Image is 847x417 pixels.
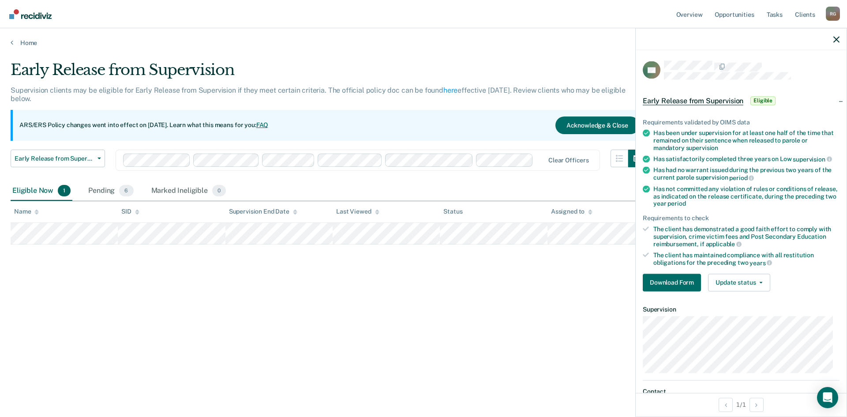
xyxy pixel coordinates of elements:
[11,61,646,86] div: Early Release from Supervision
[708,274,770,291] button: Update status
[653,155,840,163] div: Has satisfactorily completed three years on Low
[667,200,686,207] span: period
[793,155,832,162] span: supervision
[119,185,133,196] span: 6
[121,208,139,215] div: SID
[11,86,626,103] p: Supervision clients may be eligible for Early Release from Supervision if they meet certain crite...
[653,225,840,248] div: The client has demonstrated a good faith effort to comply with supervision, crime victim fees and...
[686,144,718,151] span: supervision
[643,388,840,395] dt: Contact
[336,208,379,215] div: Last Viewed
[653,185,840,207] div: Has not committed any violation of rules or conditions of release, as indicated on the release ce...
[643,96,743,105] span: Early Release from Supervision
[19,121,268,130] p: ARS/ERS Policy changes went into effect on [DATE]. Learn what this means for you:
[653,129,840,151] div: Has been under supervision for at least one half of the time that remained on their sentence when...
[643,118,840,126] div: Requirements validated by OIMS data
[750,96,776,105] span: Eligible
[826,7,840,21] div: R G
[58,185,71,196] span: 1
[643,214,840,222] div: Requirements to check
[719,398,733,412] button: Previous Opportunity
[817,387,838,408] div: Open Intercom Messenger
[548,157,589,164] div: Clear officers
[555,116,639,134] button: Acknowledge & Close
[9,9,52,19] img: Recidiviz
[150,181,228,201] div: Marked Ineligible
[256,121,269,128] a: FAQ
[443,86,457,94] a: here
[826,7,840,21] button: Profile dropdown button
[653,166,840,181] div: Has had no warrant issued during the previous two years of the current parole supervision
[643,274,701,291] button: Download Form
[86,181,135,201] div: Pending
[643,274,705,291] a: Navigate to form link
[551,208,592,215] div: Assigned to
[636,393,847,416] div: 1 / 1
[11,181,72,201] div: Eligible Now
[212,185,226,196] span: 0
[229,208,297,215] div: Supervision End Date
[750,259,772,266] span: years
[750,398,764,412] button: Next Opportunity
[653,252,840,267] div: The client has maintained compliance with all restitution obligations for the preceding two
[11,39,836,47] a: Home
[15,155,94,162] span: Early Release from Supervision
[14,208,39,215] div: Name
[443,208,462,215] div: Status
[643,305,840,313] dt: Supervision
[706,240,742,248] span: applicable
[729,174,754,181] span: period
[636,86,847,115] div: Early Release from SupervisionEligible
